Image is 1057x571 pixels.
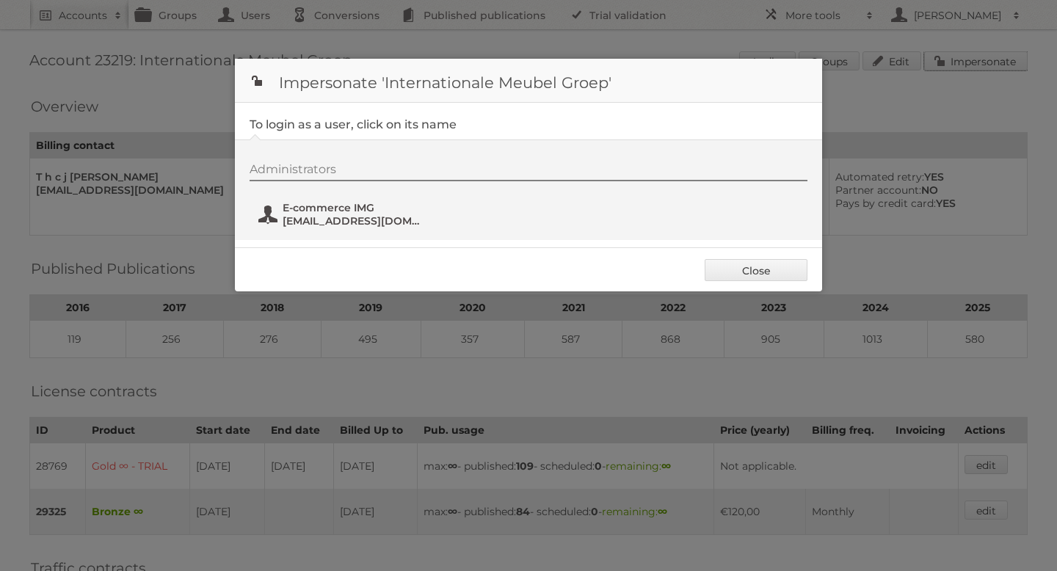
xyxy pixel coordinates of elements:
[283,214,425,228] span: [EMAIL_ADDRESS][DOMAIN_NAME]
[235,59,822,103] h1: Impersonate 'Internationale Meubel Groep'
[257,200,429,229] button: E-commerce IMG [EMAIL_ADDRESS][DOMAIN_NAME]
[250,162,807,181] div: Administrators
[250,117,457,131] legend: To login as a user, click on its name
[283,201,425,214] span: E-commerce IMG
[705,259,807,281] a: Close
